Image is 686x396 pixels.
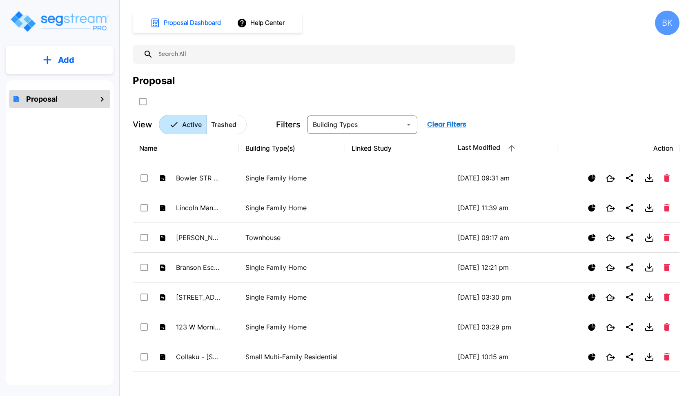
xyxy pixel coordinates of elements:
button: Delete [661,171,673,185]
button: Open New Tab [602,171,618,185]
p: Small Multi-Family Residential [245,352,339,362]
button: Open New Tab [602,231,618,245]
button: Download [641,319,657,335]
h1: Proposal [26,93,58,105]
p: [DATE] 12:21 pm [458,263,551,272]
button: Share [621,229,638,246]
button: Proposal Dashboard [147,14,225,31]
p: [DATE] 10:15 am [458,352,551,362]
button: Delete [661,350,673,364]
p: Single Family Home [245,322,339,332]
p: Single Family Home [245,173,339,183]
button: Share [621,378,638,395]
p: Collaku - [STREET_ADDRESS] [176,352,221,362]
p: [DATE] 09:17 am [458,233,551,242]
button: Show Proposal Tiers [585,260,599,275]
button: Delete [661,231,673,245]
button: Open New Tab [602,201,618,215]
th: Building Type(s) [239,133,345,163]
p: [DATE] 03:29 pm [458,322,551,332]
button: Download [641,289,657,305]
p: Single Family Home [245,292,339,302]
button: Delete [661,260,673,274]
button: Delete [661,201,673,215]
button: Download [641,170,657,186]
p: Lincoln Management Group - [STREET_ADDRESS] [176,203,221,213]
button: Download [641,259,657,276]
button: Show Proposal Tiers [585,290,599,305]
button: Active [159,115,207,134]
p: Trashed [211,120,236,129]
input: Search All [153,45,511,64]
button: Open New Tab [602,261,618,274]
button: Show Proposal Tiers [585,350,599,364]
p: Bowler STR Destin, [GEOGRAPHIC_DATA] 2025 4481 Luke [176,173,221,183]
button: SelectAll [135,93,151,110]
p: [DATE] 03:30 pm [458,292,551,302]
button: Share [621,349,638,365]
button: Show Proposal Tiers [585,201,599,215]
p: 123 W Morning Glory [176,322,221,332]
div: Platform [159,115,247,134]
p: Branson Escapes - 799 [PERSON_NAME] the Diver Trl [176,263,221,272]
button: Show Proposal Tiers [585,231,599,245]
p: [DATE] 11:39 am [458,203,551,213]
p: View [133,118,152,131]
h1: Proposal Dashboard [164,18,221,28]
div: Name [139,143,232,153]
button: Download [641,200,657,216]
th: Last Modified [451,133,557,163]
button: Share [621,319,638,335]
p: Townhouse [245,233,339,242]
button: Delete [661,290,673,304]
p: [DATE] 09:31 am [458,173,551,183]
button: Download [641,229,657,246]
input: Building Types [310,119,401,130]
button: Open New Tab [602,320,618,334]
button: Delete [661,320,673,334]
button: Download [641,378,657,395]
p: Active [182,120,202,129]
button: Clear Filters [424,116,470,133]
button: Show Proposal Tiers [585,171,599,185]
th: Action [557,133,679,163]
p: [STREET_ADDRESS] [176,292,221,302]
div: BK [655,11,679,35]
button: Open [403,119,414,130]
button: Trashed [206,115,247,134]
th: Linked Study [345,133,451,163]
button: Share [621,170,638,186]
button: Open New Tab [602,350,618,364]
button: Share [621,259,638,276]
button: Share [621,200,638,216]
button: Help Center [235,15,288,31]
div: Proposal [133,73,175,88]
p: [PERSON_NAME] STR 2025 551 Vicot [176,233,221,242]
p: Filters [276,118,301,131]
button: Share [621,289,638,305]
p: Single Family Home [245,263,339,272]
p: Add [58,54,74,66]
button: Show Proposal Tiers [585,320,599,334]
button: Download [641,349,657,365]
button: Open New Tab [602,291,618,304]
button: Add [6,48,114,72]
p: Single Family Home [245,203,339,213]
img: Logo [9,10,109,33]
